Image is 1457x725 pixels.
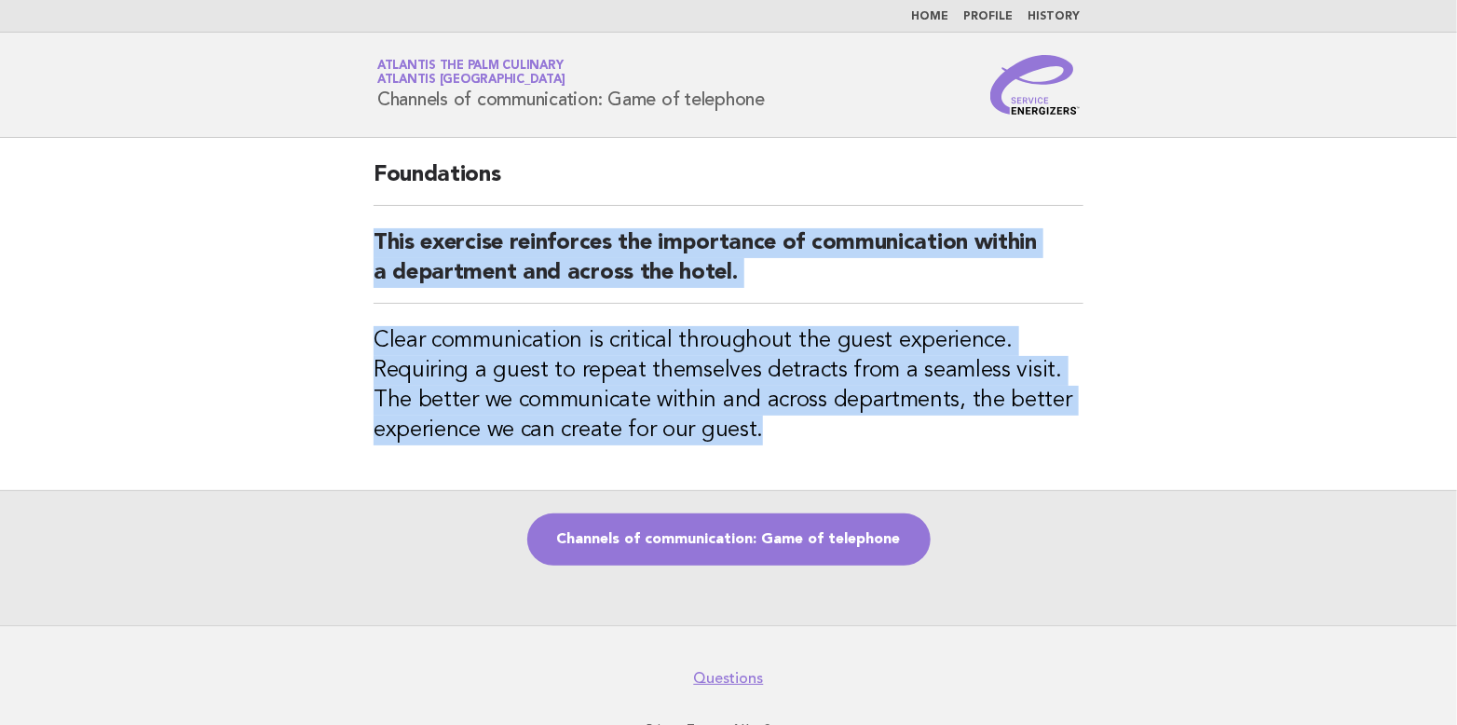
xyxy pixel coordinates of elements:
[694,669,764,688] a: Questions
[990,55,1080,115] img: Service Energizers
[374,326,1083,445] h3: Clear communication is critical throughout the guest experience. Requiring a guest to repeat them...
[527,513,931,566] a: Channels of communication: Game of telephone
[963,11,1013,22] a: Profile
[1028,11,1080,22] a: History
[374,160,1083,206] h2: Foundations
[377,60,565,86] a: Atlantis The Palm CulinaryAtlantis [GEOGRAPHIC_DATA]
[911,11,948,22] a: Home
[374,228,1083,304] h2: This exercise reinforces the importance of communication within a department and across the hotel.
[377,75,565,87] span: Atlantis [GEOGRAPHIC_DATA]
[377,61,765,109] h1: Channels of communication: Game of telephone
